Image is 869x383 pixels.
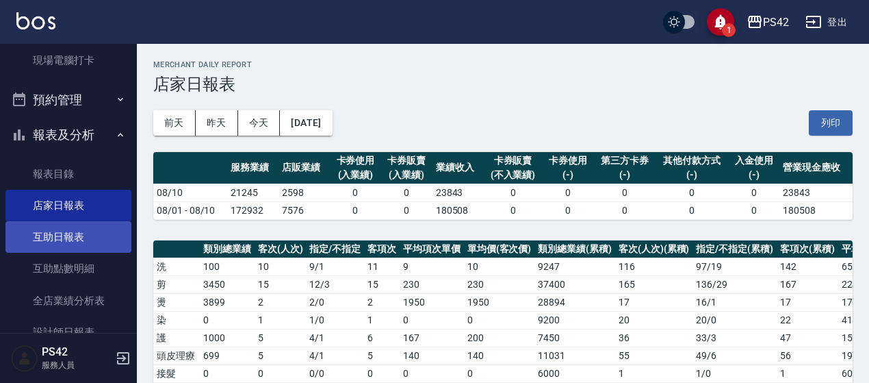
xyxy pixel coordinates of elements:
[464,365,535,382] td: 0
[364,240,400,258] th: 客項次
[534,311,615,329] td: 9200
[5,253,131,284] a: 互助點數明細
[432,184,484,201] td: 23843
[16,12,55,29] img: Logo
[306,293,364,311] td: 2 / 0
[615,347,693,365] td: 55
[597,153,652,168] div: 第三方卡券
[692,240,777,258] th: 指定/不指定(累積)
[200,329,255,347] td: 1000
[615,275,693,293] td: 165
[656,184,729,201] td: 0
[779,184,853,201] td: 23843
[464,329,535,347] td: 200
[200,311,255,329] td: 0
[364,293,400,311] td: 2
[11,345,38,372] img: Person
[200,347,255,365] td: 699
[255,275,307,293] td: 15
[200,293,255,311] td: 3899
[306,347,364,365] td: 4 / 1
[546,153,591,168] div: 卡券使用
[487,168,539,182] div: (不入業績)
[656,201,729,219] td: 0
[364,275,400,293] td: 15
[722,23,736,37] span: 1
[615,293,693,311] td: 17
[200,240,255,258] th: 類別總業績
[200,365,255,382] td: 0
[5,221,131,253] a: 互助日報表
[306,258,364,275] td: 9 / 1
[330,201,381,219] td: 0
[779,152,853,184] th: 營業現金應收
[546,168,591,182] div: (-)
[692,258,777,275] td: 97 / 19
[238,110,281,136] button: 今天
[400,329,464,347] td: 167
[278,152,330,184] th: 店販業績
[707,8,734,36] button: save
[483,201,542,219] td: 0
[333,153,378,168] div: 卡券使用
[278,184,330,201] td: 2598
[255,329,307,347] td: 5
[200,258,255,275] td: 100
[543,184,594,201] td: 0
[153,311,200,329] td: 染
[5,45,131,76] a: 現場電腦打卡
[615,365,693,382] td: 1
[534,258,615,275] td: 9247
[692,311,777,329] td: 20 / 0
[306,240,364,258] th: 指定/不指定
[255,311,307,329] td: 1
[196,110,238,136] button: 昨天
[400,240,464,258] th: 平均項次單價
[153,258,200,275] td: 洗
[692,329,777,347] td: 33 / 3
[255,347,307,365] td: 5
[153,110,196,136] button: 前天
[483,184,542,201] td: 0
[330,184,381,201] td: 0
[615,258,693,275] td: 116
[464,240,535,258] th: 單均價(客次價)
[5,190,131,221] a: 店家日報表
[42,359,112,371] p: 服務人員
[464,293,535,311] td: 1950
[227,201,278,219] td: 172932
[432,201,484,219] td: 180508
[385,153,429,168] div: 卡券販賣
[534,275,615,293] td: 37400
[381,184,432,201] td: 0
[534,293,615,311] td: 28894
[464,275,535,293] td: 230
[615,311,693,329] td: 20
[153,60,853,69] h2: Merchant Daily Report
[732,153,777,168] div: 入金使用
[153,75,853,94] h3: 店家日報表
[278,201,330,219] td: 7576
[400,311,464,329] td: 0
[534,329,615,347] td: 7450
[400,293,464,311] td: 1950
[153,329,200,347] td: 護
[777,293,838,311] td: 17
[153,347,200,365] td: 頭皮理療
[255,365,307,382] td: 0
[200,275,255,293] td: 3450
[763,14,789,31] div: PS42
[400,347,464,365] td: 140
[280,110,332,136] button: [DATE]
[729,184,780,201] td: 0
[593,184,656,201] td: 0
[364,258,400,275] td: 11
[400,258,464,275] td: 9
[306,311,364,329] td: 1 / 0
[777,275,838,293] td: 167
[487,153,539,168] div: 卡券販賣
[333,168,378,182] div: (入業績)
[464,258,535,275] td: 10
[615,329,693,347] td: 36
[5,117,131,153] button: 報表及分析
